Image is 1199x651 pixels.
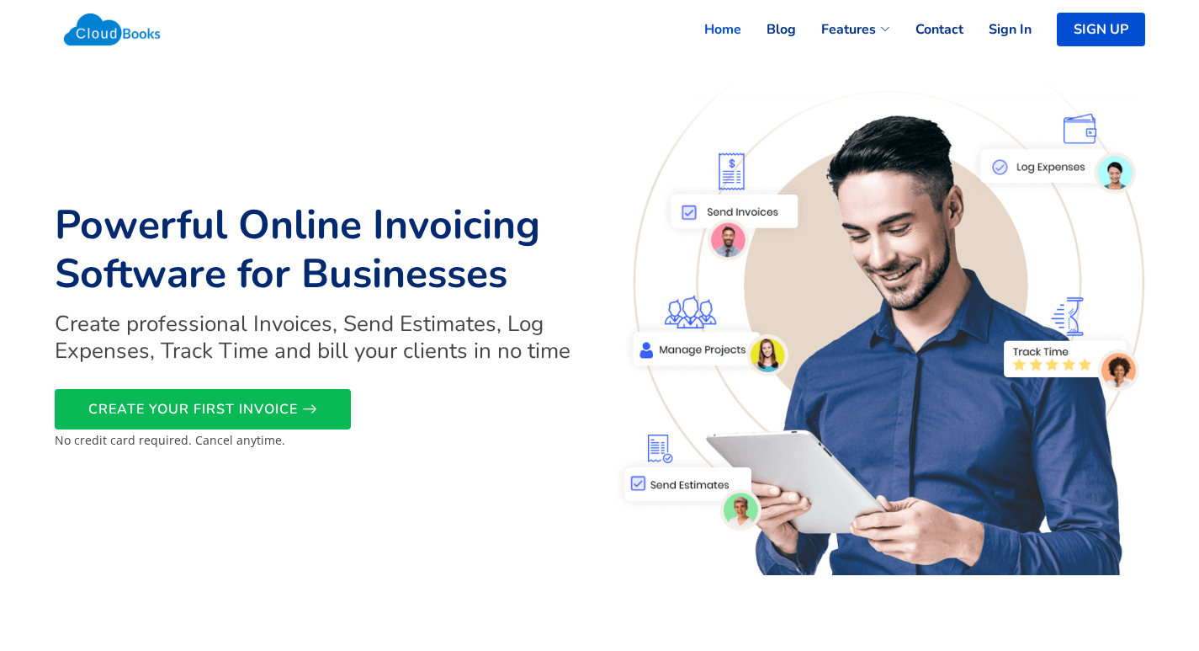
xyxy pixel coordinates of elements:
[963,11,1032,48] a: Sign In
[741,11,796,48] a: Blog
[890,11,963,48] a: Contact
[55,389,351,430] a: CREATE YOUR FIRST INVOICE
[679,11,741,48] a: Home
[821,19,876,40] span: Features
[1057,13,1145,46] a: SIGN UP
[55,311,590,363] h2: Create professional Invoices, Send Estimates, Log Expenses, Track Time and bill your clients in n...
[796,11,890,48] a: Features
[55,201,590,298] h1: Powerful Online Invoicing Software for Businesses
[55,432,285,448] small: No credit card required. Cancel anytime.
[55,4,170,55] img: Cloudbooks Logo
